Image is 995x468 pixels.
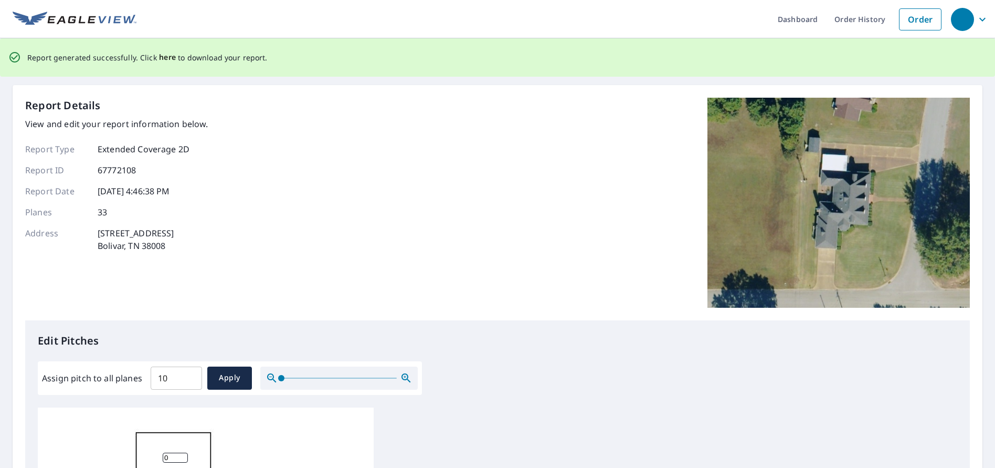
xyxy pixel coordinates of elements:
[42,372,142,384] label: Assign pitch to all planes
[25,118,208,130] p: View and edit your report information below.
[98,164,136,176] p: 67772108
[25,206,88,219] p: Planes
[27,51,268,64] p: Report generated successfully. Click to download your report.
[25,185,88,197] p: Report Date
[98,227,174,252] p: [STREET_ADDRESS] Bolivar, TN 38008
[25,164,88,176] p: Report ID
[98,206,107,219] p: 33
[38,333,957,349] p: Edit Pitches
[25,143,88,155] p: Report Type
[98,143,189,155] p: Extended Coverage 2D
[707,98,970,308] img: Top image
[98,185,170,197] p: [DATE] 4:46:38 PM
[899,8,941,30] a: Order
[207,367,252,390] button: Apply
[25,227,88,252] p: Address
[159,51,176,64] button: here
[151,363,202,393] input: 00.0
[216,371,244,384] span: Apply
[25,98,101,113] p: Report Details
[13,12,136,27] img: EV Logo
